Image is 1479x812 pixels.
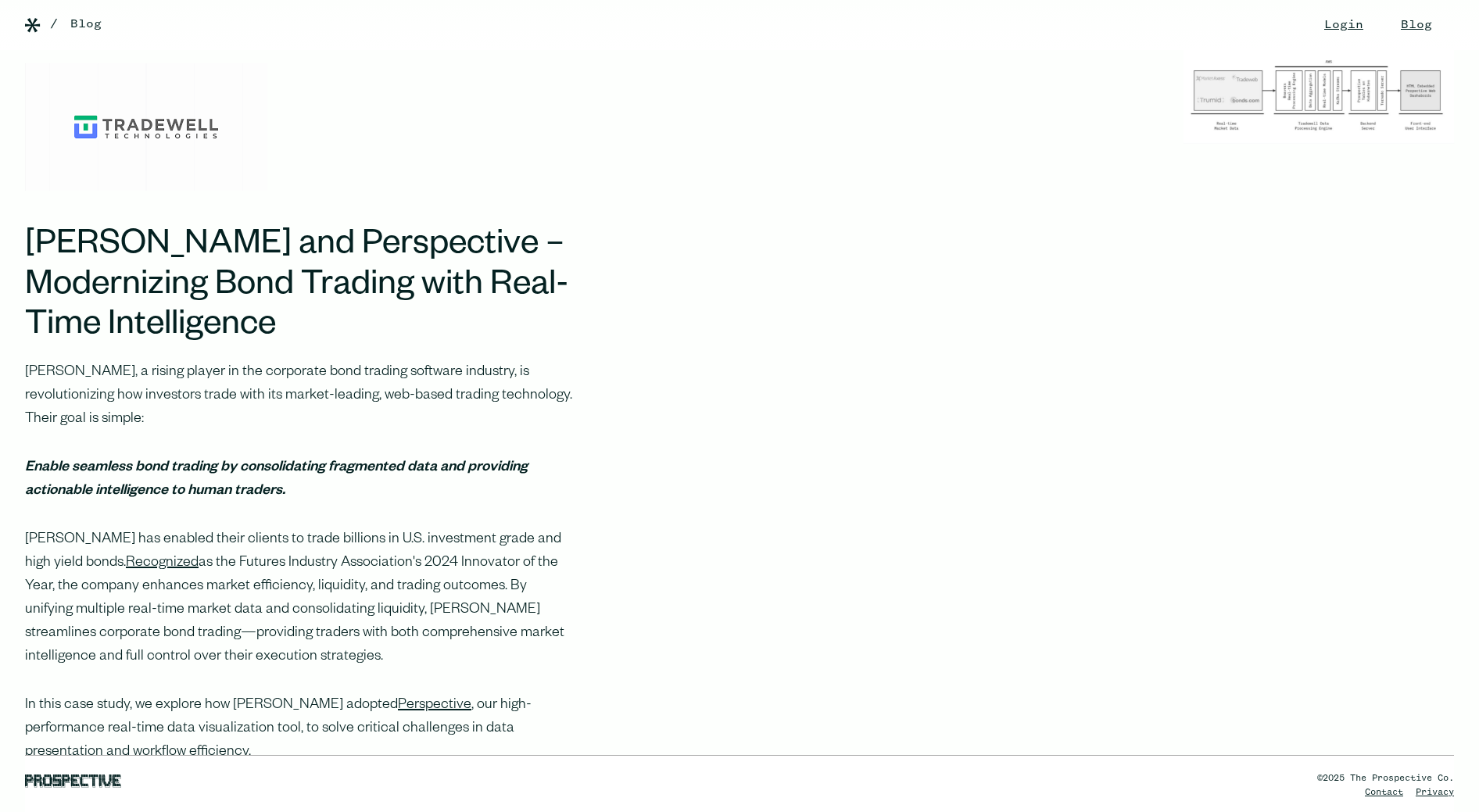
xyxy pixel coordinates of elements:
p: In this case study, we explore how [PERSON_NAME] adopted , our high-performance real-time data vi... [25,694,575,764]
em: Enable seamless bond trading by consolidating fragmented data and providing actionable intelligen... [25,460,528,499]
a: Perspective [398,698,471,714]
a: Blog [70,15,102,34]
div: ©2025 The Prospective Co. [1317,771,1454,785]
a: Privacy [1416,788,1454,797]
div: / [50,15,58,34]
a: [PERSON_NAME] [25,365,135,381]
p: , a rising player in the corporate bond trading software industry, is revolutionizing how investo... [25,361,575,431]
p: [PERSON_NAME] has enabled their clients to trade billions in U.S. investment grade and high yield... [25,528,575,669]
h1: [PERSON_NAME] and Perspective – Modernizing Bond Trading with Real-Time Intelligence [25,228,575,349]
a: Contact [1365,788,1403,797]
a: Recognized [126,556,199,571]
